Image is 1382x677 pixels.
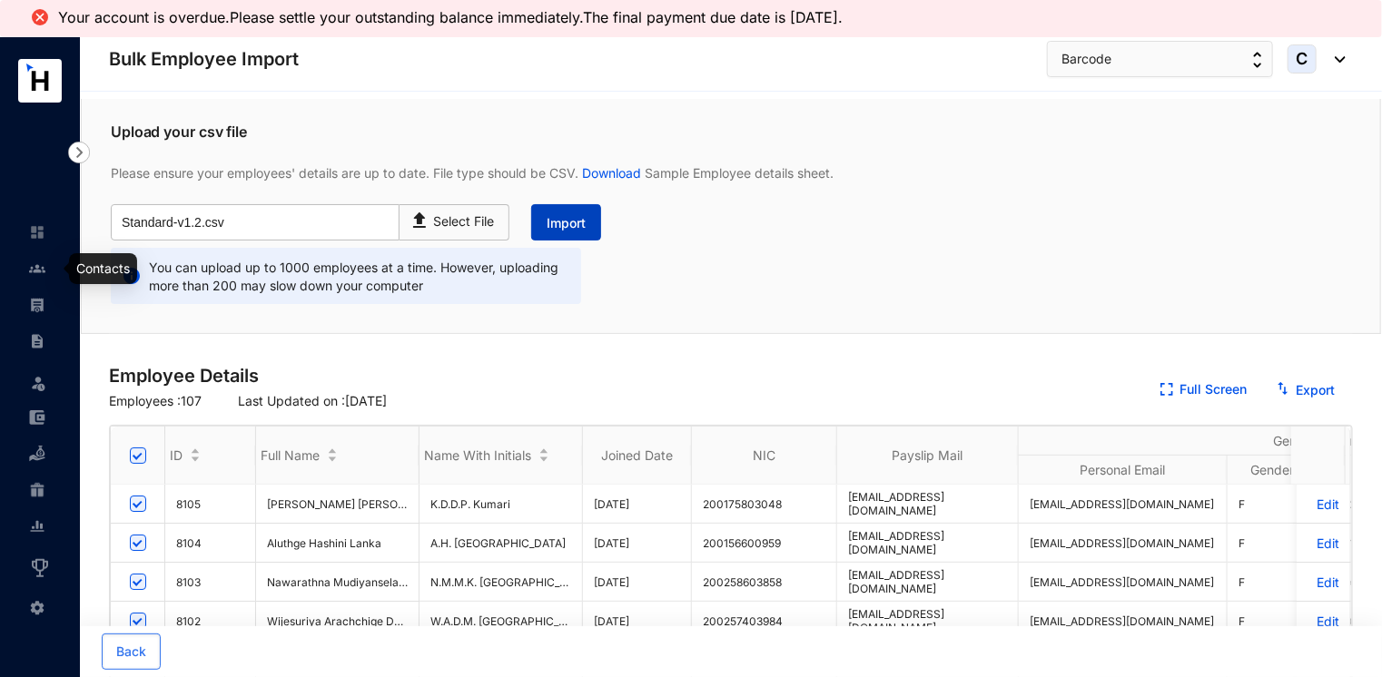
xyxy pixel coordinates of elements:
[1030,536,1214,550] span: [EMAIL_ADDRESS][DOMAIN_NAME]
[583,602,692,641] td: [DATE]
[29,333,45,349] img: contract-unselected.99e2b2107c0a7dd48938.svg
[1308,496,1339,512] a: Edit
[15,472,58,508] li: Gratuity
[109,46,299,72] p: Bulk Employee Import
[109,392,202,410] p: Employees : 107
[143,257,568,295] p: You can upload up to 1000 employees at a time. However, uploading more than 200 may slow down you...
[29,374,47,392] img: leave-unselected.2934df6273408c3f84d9.svg
[531,204,601,240] button: Import
[68,142,90,163] img: nav-icon-right.af6afadce00d159da59955279c43614e.svg
[15,214,58,250] li: Home
[433,212,494,231] p: Select File
[1160,383,1173,396] img: expand.44ba77930b780aef2317a7ddddf64422.svg
[15,287,58,323] li: Payroll
[1228,602,1318,641] td: F
[29,297,45,313] img: payroll-unselected.b590312f920e76f0c668.svg
[165,427,256,485] th: ID
[29,409,45,426] img: expense-unselected.2edcf0507c847f3e9e96.svg
[165,485,256,524] td: 8105
[29,260,45,277] img: people-unselected.118708e94b43a90eceab.svg
[121,257,143,295] img: alert-informational.856c831170432ec0227b3ddd54954d9a.svg
[692,524,837,563] td: 200156600959
[29,557,51,579] img: award_outlined.f30b2bda3bf6ea1bf3dd.svg
[420,563,583,602] td: N.M.M.K. Nawarathna
[420,524,583,563] td: A.H. Lanka
[1228,524,1318,563] td: F
[102,633,161,670] button: Back
[583,485,692,524] td: [DATE]
[848,529,944,556] span: [EMAIL_ADDRESS][DOMAIN_NAME]
[848,490,944,517] span: [EMAIL_ADDRESS][DOMAIN_NAME]
[1228,485,1318,524] td: F
[29,518,45,535] img: report-unselected.e6a6b4230fc7da01f883.svg
[1228,456,1318,485] th: Gender
[165,602,256,641] td: 8102
[29,6,51,28] img: alert-icon-error.ae2eb8c10aa5e3dc951a89517520af3a.svg
[692,563,837,602] td: 200258603858
[1277,382,1289,395] img: export.331d0dd4d426c9acf19646af862b8729.svg
[267,575,502,589] span: Nawarathna Mudiyanselage [PERSON_NAME]
[29,446,45,462] img: loan-unselected.d74d20a04637f2d15ab5.svg
[1308,574,1339,590] a: Edit
[267,614,544,628] span: Wijesuriya Arachchige Dasuni Madhushani Wijesuriya
[1262,372,1350,408] button: Export
[1297,382,1336,397] a: Export
[1253,52,1262,68] img: up-down-arrow.74152d26bf9780fbf563ca9c90304185.svg
[1030,614,1214,628] span: [EMAIL_ADDRESS][DOMAIN_NAME]
[267,536,381,550] span: Aluthge Hashini Lanka
[424,447,531,463] span: Name With Initials
[238,392,387,410] p: Last Updated on : [DATE]
[1308,535,1339,551] a: Edit
[1180,381,1248,397] a: Full Screen
[58,9,852,25] li: Your account is overdue.Please settle your outstanding balance immediately.The final payment due ...
[1228,563,1318,602] td: F
[420,427,583,485] th: Name With Initials
[1019,456,1228,485] th: Personal Email
[692,602,837,641] td: 200257403984
[547,214,586,232] span: Import
[116,643,146,661] span: Back
[692,485,837,524] td: 200175803048
[583,524,692,563] td: [DATE]
[1030,497,1214,511] span: [EMAIL_ADDRESS][DOMAIN_NAME]
[256,427,420,485] th: Full Name
[29,482,45,498] img: gratuity-unselected.a8c340787eea3cf492d7.svg
[15,508,58,545] li: Reports
[420,485,583,524] td: K.D.D.P. Kumari
[1297,51,1308,67] span: C
[1047,41,1273,77] button: Barcode
[29,224,45,240] img: home-unselected.a29eae3204392db15eaf.svg
[578,165,645,181] a: Download
[1061,49,1111,69] span: Barcode
[583,563,692,602] td: [DATE]
[261,447,320,463] span: Full Name
[1030,575,1214,589] span: [EMAIL_ADDRESS][DOMAIN_NAME]
[109,363,259,388] p: Employee Details
[29,600,45,616] img: settings-unselected.1febfda315e6e19643a1.svg
[165,524,256,563] td: 8104
[848,607,944,634] span: [EMAIL_ADDRESS][DOMAIN_NAME]
[848,568,944,595] span: [EMAIL_ADDRESS][DOMAIN_NAME]
[170,447,183,463] span: ID
[15,399,58,436] li: Expenses
[165,563,256,602] td: 8103
[1326,56,1346,63] img: dropdown-black.8e83cc76930a90b1a4fdb6d089b7bf3a.svg
[111,121,1351,142] p: Upload your csv file
[583,427,692,485] th: Joined Date
[692,427,837,485] th: NIC
[1308,613,1339,629] a: Edit
[15,436,58,472] li: Loan
[420,602,583,641] td: W.A.D.M. Wijesuriya
[15,250,58,287] li: Contacts
[837,427,1019,485] th: Payslip Mail
[111,142,1351,204] p: Please ensure your employees' details are up to date. File type should be CSV. Sample Employee de...
[15,323,58,359] li: Contracts
[409,205,433,231] img: upload-icon.e7779a65feecae32d790bdb39620e36f.svg
[1146,372,1262,408] button: Full Screen
[111,204,400,240] input: No file selected
[267,497,446,511] span: [PERSON_NAME] [PERSON_NAME]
